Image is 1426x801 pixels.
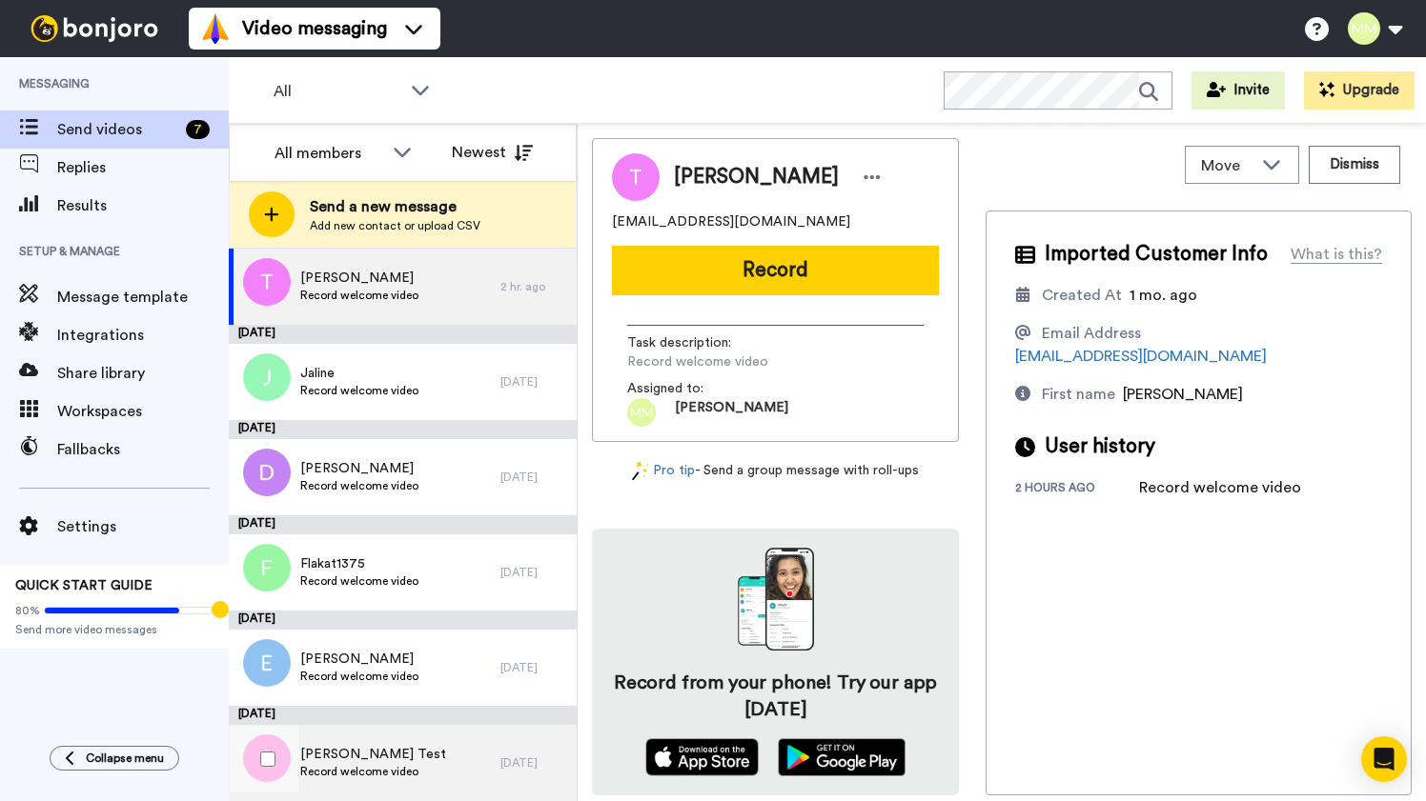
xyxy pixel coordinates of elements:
div: Email Address [1042,322,1141,345]
div: What is this? [1291,243,1382,266]
span: Record welcome video [300,573,418,589]
div: - Send a group message with roll-ups [592,461,959,481]
span: Share library [57,362,229,385]
button: Dismiss [1309,146,1400,184]
button: Upgrade [1304,71,1415,110]
div: Record welcome video [1139,476,1301,499]
img: download [738,548,814,651]
span: Move [1201,154,1253,177]
button: Invite [1192,71,1285,110]
span: Record welcome video [627,352,808,371]
span: Record welcome video [300,383,418,398]
div: [DATE] [500,374,567,390]
span: Record welcome video [300,478,418,493]
div: [DATE] [500,565,567,580]
span: All [274,80,401,103]
span: [PERSON_NAME] [300,459,418,478]
div: [DATE] [500,470,567,485]
div: [DATE] [229,420,577,439]
span: Message template [57,286,229,309]
span: Imported Customer Info [1045,240,1268,269]
div: All members [275,142,383,165]
span: Jaline [300,364,418,383]
button: Record [612,246,939,295]
div: [DATE] [229,706,577,725]
span: [PERSON_NAME] [300,269,418,288]
img: t.png [243,258,291,306]
span: Integrations [57,324,229,347]
span: Send videos [57,118,178,141]
span: [PERSON_NAME] [674,163,839,191]
span: Workspaces [57,400,229,423]
span: QUICK START GUIDE [15,579,153,592]
span: [PERSON_NAME] [300,650,418,669]
h4: Record from your phone! Try our app [DATE] [611,670,940,723]
span: Video messaging [242,15,387,42]
div: 2 hr. ago [500,279,567,294]
span: [PERSON_NAME] [675,398,788,427]
div: [DATE] [229,325,577,344]
div: [DATE] [229,611,577,630]
span: Record welcome video [300,669,418,684]
span: Replies [57,156,229,179]
a: [EMAIL_ADDRESS][DOMAIN_NAME] [1015,349,1267,364]
img: magic-wand.svg [632,461,649,481]
span: Collapse menu [86,751,164,766]
div: Created At [1042,284,1122,307]
img: Image of Teresa [612,153,660,201]
img: mm.png [627,398,656,427]
span: Settings [57,515,229,538]
button: Newest [438,133,547,171]
img: vm-color.svg [200,13,231,44]
img: appstore [645,738,759,776]
span: Send more video messages [15,622,214,637]
span: Record welcome video [300,764,446,779]
span: [PERSON_NAME] Test [300,745,446,764]
span: Add new contact or upload CSV [310,218,480,233]
span: User history [1045,432,1155,461]
img: d.png [243,449,291,496]
span: Flakat1375 [300,554,418,573]
div: First name [1042,383,1115,406]
span: 80% [15,603,40,618]
span: Record welcome video [300,288,418,303]
div: [DATE] [500,755,567,771]
img: playstore [778,738,907,776]
div: [DATE] [229,515,577,534]
span: Task description : [627,333,761,352]
span: Send a new message [310,195,480,218]
button: Collapse menu [50,746,179,771]
img: f.png [243,544,291,591]
span: [PERSON_NAME] [1123,387,1243,402]
div: 7 [186,120,210,139]
span: Assigned to: [627,379,761,398]
a: Pro tip [632,461,695,481]
div: 2 hours ago [1015,480,1139,499]
span: Fallbacks [57,438,229,461]
img: e.png [243,639,291,687]
span: Results [57,194,229,217]
div: [DATE] [500,660,567,675]
div: Tooltip anchor [212,601,229,618]
div: Open Intercom Messenger [1361,736,1407,782]
span: [EMAIL_ADDRESS][DOMAIN_NAME] [612,212,850,231]
img: bj-logo-header-white.svg [23,15,166,42]
img: j.png [243,353,291,401]
span: 1 mo. ago [1130,288,1197,303]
